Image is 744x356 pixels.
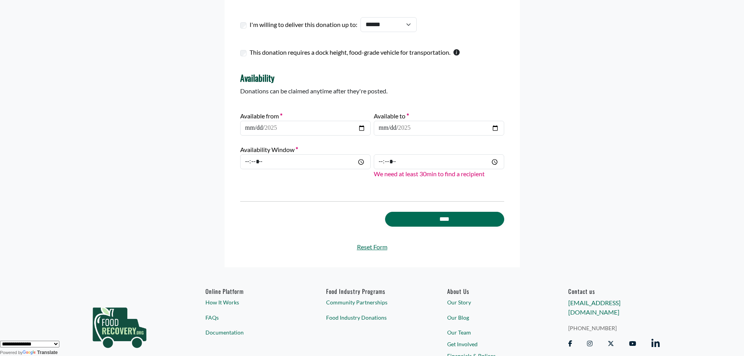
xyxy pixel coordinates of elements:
[205,313,297,322] a: FAQs
[447,313,539,322] a: Our Blog
[205,298,297,306] a: How It Works
[447,328,539,336] a: Our Team
[205,288,297,295] h6: Online Platform
[205,328,297,336] a: Documentation
[240,145,298,154] label: Availability Window
[326,313,417,322] a: Food Industry Donations
[326,288,417,295] h6: Food Industry Programs
[240,86,504,96] p: Donations can be claimed anytime after they're posted.
[23,350,58,355] a: Translate
[568,324,660,332] a: [PHONE_NUMBER]
[23,350,37,356] img: Google Translate
[240,242,504,252] a: Reset Form
[240,73,504,83] h4: Availability
[447,288,539,295] a: About Us
[326,298,417,306] a: Community Partnerships
[374,111,409,121] label: Available to
[447,298,539,306] a: Our Story
[568,288,660,295] h6: Contact us
[250,20,357,29] label: I'm willing to deliver this donation up to:
[374,169,504,179] p: We need at least 30min to find a recipient
[453,49,460,55] svg: This checkbox should only be used by warehouses donating more than one pallet of product.
[250,48,450,57] label: This donation requires a dock height, food-grade vehicle for transportation.
[240,111,282,121] label: Available from
[568,299,621,316] a: [EMAIL_ADDRESS][DOMAIN_NAME]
